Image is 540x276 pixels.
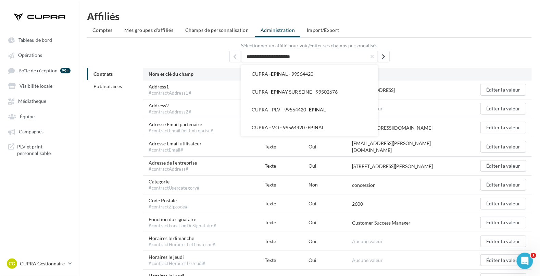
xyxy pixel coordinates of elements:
div: Oui [309,257,352,264]
a: Équipe [4,110,75,122]
div: #contractAddress2# [149,109,191,115]
span: Categorie [149,178,200,191]
span: EPIN [309,107,320,112]
div: #contractHorairesLeJeudi# [149,261,205,267]
div: Valeur [352,71,468,78]
button: Éditer la valeur [480,236,526,247]
span: Comptes [92,27,112,33]
div: #contractZipcode# [149,204,188,210]
span: CUPRA - VO - 99564420 - AL [252,124,325,130]
span: CUPRA - PLV - 99564420 - AL [252,107,326,112]
a: Visibilité locale [4,80,75,92]
span: Médiathèque [18,98,46,104]
span: Adresse Email utilisateur [149,140,202,153]
p: CUPRA Gestionnaire [20,260,65,267]
span: Tableau de bord [18,37,52,43]
div: #contractHorairesLeDimanche# [149,242,215,248]
div: #contractEmail# [149,147,202,153]
span: Campagnes [19,129,43,135]
span: PLV et print personnalisable [17,143,71,157]
button: Éditer la valeur [480,122,526,133]
span: Adresse Email partenaire [149,121,213,134]
button: Éditer la valeur [480,84,526,96]
div: #contractFonctionDuSignataire# [149,223,216,229]
a: Boîte de réception 99+ [4,64,75,77]
button: Éditer la valeur [480,179,526,191]
a: PLV et print personnalisable [4,141,75,159]
div: Non [309,181,352,188]
div: concession [352,182,376,189]
div: Texte [265,257,309,264]
span: Publicitaires [93,83,122,89]
div: Nom et clé du champ [149,71,265,78]
a: CG CUPRA Gestionnaire [5,257,73,270]
span: EPIN [271,89,282,95]
span: EPIN [308,124,319,130]
span: 1 [531,253,536,258]
div: Texte [265,143,309,150]
span: CUPRA - AL - 99564420 [252,71,314,77]
span: CUPRA - AY SUR SEINE - 99502676 [252,89,338,95]
span: Address2 [149,102,191,115]
button: Éditer la valeur [480,198,526,209]
div: 2600 [352,201,363,207]
span: Boîte de réception [18,68,58,73]
div: Texte [265,219,309,226]
div: Oui [309,200,352,207]
span: Horaires le jeudi [149,254,205,267]
span: Visibilité locale [20,83,52,89]
iframe: Intercom live chat [517,253,533,269]
div: #contractAddress1# [149,90,191,96]
div: Texte [265,181,309,188]
button: CUPRA - VO - 99564420 -EPINAL [241,119,378,136]
span: Horaires le dimanche [149,235,215,248]
span: Fonction du signataire [149,216,216,229]
button: Éditer la valeur [480,160,526,172]
span: Address1 [149,83,191,96]
button: CUPRA -EPINAL - 99564420 [241,65,378,83]
button: Éditer la valeur [480,141,526,153]
div: Oui [309,163,352,169]
div: Oui [309,238,352,245]
span: CG [9,260,15,267]
span: Code Postale [149,197,188,210]
a: Tableau de bord [4,34,75,46]
div: 99+ [60,68,71,73]
div: Texte [265,200,309,207]
div: Oui [309,219,352,226]
button: Éditer la valeur [480,217,526,228]
div: #contractUsercategory# [149,185,200,191]
div: Affiliés [87,11,532,21]
button: Éditer la valeur [480,103,526,115]
span: Aucune valeur [352,238,383,244]
span: Aucune valeur [352,257,383,263]
button: Éditer la valeur [480,254,526,266]
span: EPIN [271,71,282,77]
div: Customer Success Manager [352,219,411,226]
button: CUPRA - PLV - 99564420 -EPINAL [241,101,378,119]
span: Opérations [18,52,42,58]
div: [EMAIL_ADDRESS][PERSON_NAME][DOMAIN_NAME] [352,140,468,154]
div: [STREET_ADDRESS][PERSON_NAME] [352,163,433,170]
span: Équipe [20,113,35,119]
div: Texte [265,238,309,245]
button: CUPRA -EPINAY SUR SEINE - 99502676 [241,83,378,101]
label: Sélectionner un affilié pour voir/éditer ses champs personnalisés [87,43,532,48]
a: Campagnes [4,125,75,137]
div: Oui [309,143,352,150]
div: #contractAddress# [149,166,197,172]
a: Opérations [4,49,75,61]
span: Adresse de l'entreprise [149,159,197,172]
div: Texte [265,163,309,169]
span: Import/Export [307,27,339,33]
span: Champs de personnalisation [185,27,249,33]
div: #contractEmailDeLEntreprise# [149,128,213,134]
div: [EMAIL_ADDRESS][DOMAIN_NAME] [352,124,432,131]
span: Mes groupes d'affiliés [124,27,173,33]
a: Médiathèque [4,95,75,107]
